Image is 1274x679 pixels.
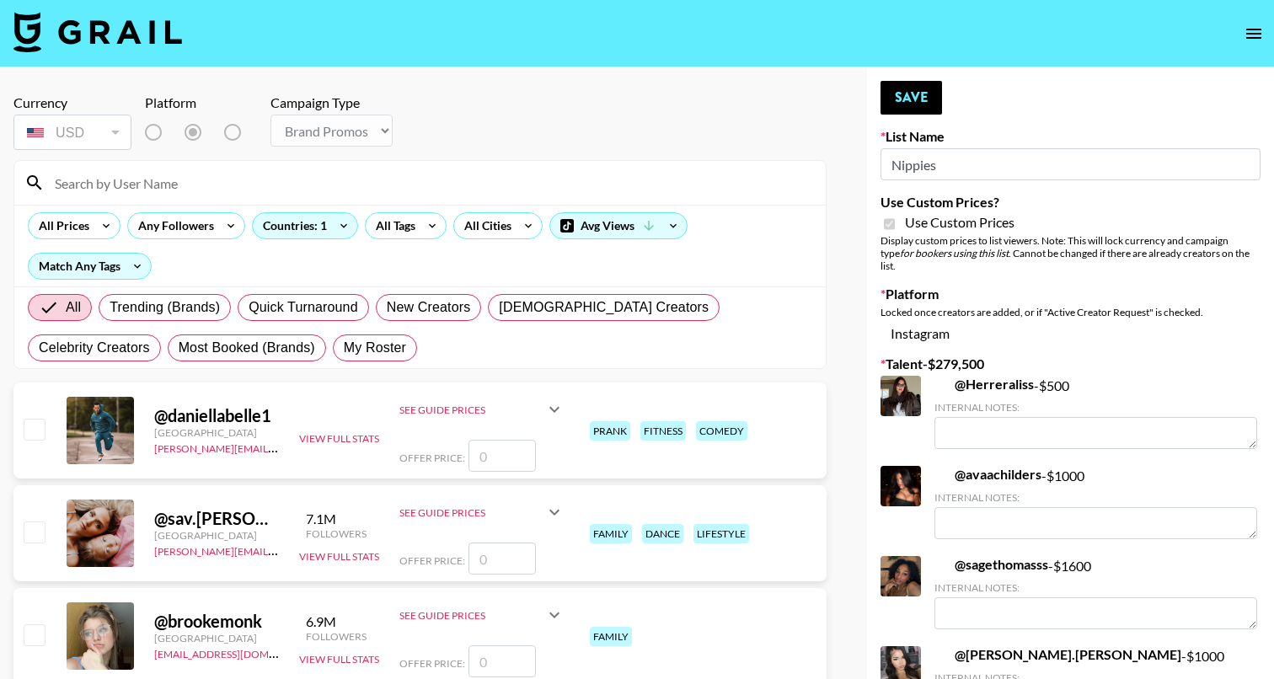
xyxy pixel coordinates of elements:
label: Talent - $ 279,500 [881,366,1261,382]
div: comedy [696,421,747,441]
div: Currency [13,94,131,111]
span: Trending (Brands) [110,297,220,318]
div: - $ 500 [934,386,1257,459]
div: Internal Notes: [934,591,1257,604]
div: Locked once creators are added, or if "Active Creator Request" is checked. [881,306,1261,318]
div: All Cities [454,213,515,238]
div: All Tags [366,213,419,238]
span: Use Custom Prices [905,214,1014,231]
div: See Guide Prices [414,609,559,622]
a: @[PERSON_NAME].[PERSON_NAME] [934,656,1181,673]
a: [EMAIL_ADDRESS][DOMAIN_NAME] [154,644,324,660]
div: See Guide Prices [414,506,559,519]
img: Instagram [299,511,326,538]
span: Offer Price: [399,452,465,464]
div: Avg Views [550,213,687,238]
a: [PERSON_NAME][EMAIL_ADDRESS][DOMAIN_NAME] [154,439,404,455]
div: Internal Notes: [934,501,1257,514]
img: TikTok [171,119,198,146]
img: Instagram [934,478,948,491]
div: [GEOGRAPHIC_DATA] [154,529,279,542]
div: @ sav.[PERSON_NAME] [154,508,279,529]
img: Instagram [934,568,948,581]
div: Followers [333,527,393,540]
div: family [604,524,646,543]
div: 6.9M [333,613,393,630]
label: Use Custom Prices? [881,194,1261,211]
div: Currency is locked to USD [13,111,131,153]
a: @sagethomasss [934,566,1048,583]
span: Most Booked (Brands) [179,338,315,358]
div: List locked to Instagram. [145,115,345,150]
div: Any Followers [128,213,217,238]
span: Celebrity Creators [39,338,150,358]
div: 7.1M [333,511,393,527]
button: View Full Stats [299,653,379,666]
button: View Full Stats [299,550,379,563]
img: Instagram [299,409,326,436]
div: [GEOGRAPHIC_DATA] [154,632,279,644]
div: See Guide Prices [414,492,579,532]
div: prank [590,421,630,441]
div: See Guide Prices [414,595,579,635]
span: My Roster [344,338,406,358]
span: New Creators [387,297,471,318]
label: List Name [881,128,1261,145]
span: Offer Price: [414,657,479,670]
div: @ brookemonk [154,611,279,632]
a: @Herreraliss [934,386,1034,403]
div: [GEOGRAPHIC_DATA] [154,426,279,439]
div: Campaign Type [351,94,474,111]
div: Instagram [881,325,1261,352]
a: @avaachilders [934,476,1041,493]
img: Grail Talent [13,12,182,52]
span: All [66,297,81,318]
div: Display custom prices to list viewers. Note: This will lock currency and campaign type . Cannot b... [881,234,1261,272]
div: Countries: 1 [253,213,357,238]
div: See Guide Prices [399,404,544,416]
img: Instagram [934,658,948,671]
div: - $ 1600 [934,566,1257,639]
span: Offer Price: [414,554,479,567]
div: USD [17,118,128,147]
div: Internal Notes: [934,411,1257,424]
button: Save [881,81,942,115]
span: Quick Turnaround [249,297,358,318]
div: All Prices [29,213,93,238]
div: - $ 1000 [934,476,1257,549]
img: Instagram [881,325,907,352]
div: @ daniellabelle1 [154,405,279,426]
div: family [604,627,646,646]
div: Platform [145,94,345,111]
a: [PERSON_NAME][EMAIL_ADDRESS][DOMAIN_NAME] [154,542,404,558]
img: Instagram [299,614,326,641]
img: Instagram [238,119,265,146]
div: Followers [333,630,393,643]
div: fitness [640,421,686,441]
input: 0 [483,543,550,575]
span: [DEMOGRAPHIC_DATA] Creators [499,297,709,318]
div: See Guide Prices [399,389,565,430]
em: for bookers using this list [900,247,1009,259]
input: Search by User Name [45,169,816,196]
div: lifestyle [708,524,763,543]
button: open drawer [1237,17,1271,51]
div: dance [656,524,698,543]
div: Match Any Tags [29,254,151,279]
label: Platform [881,286,1261,302]
img: YouTube [304,119,331,146]
button: View Full Stats [299,446,379,458]
img: Instagram [934,388,948,401]
input: 0 [483,645,550,677]
input: 0 [468,440,536,472]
